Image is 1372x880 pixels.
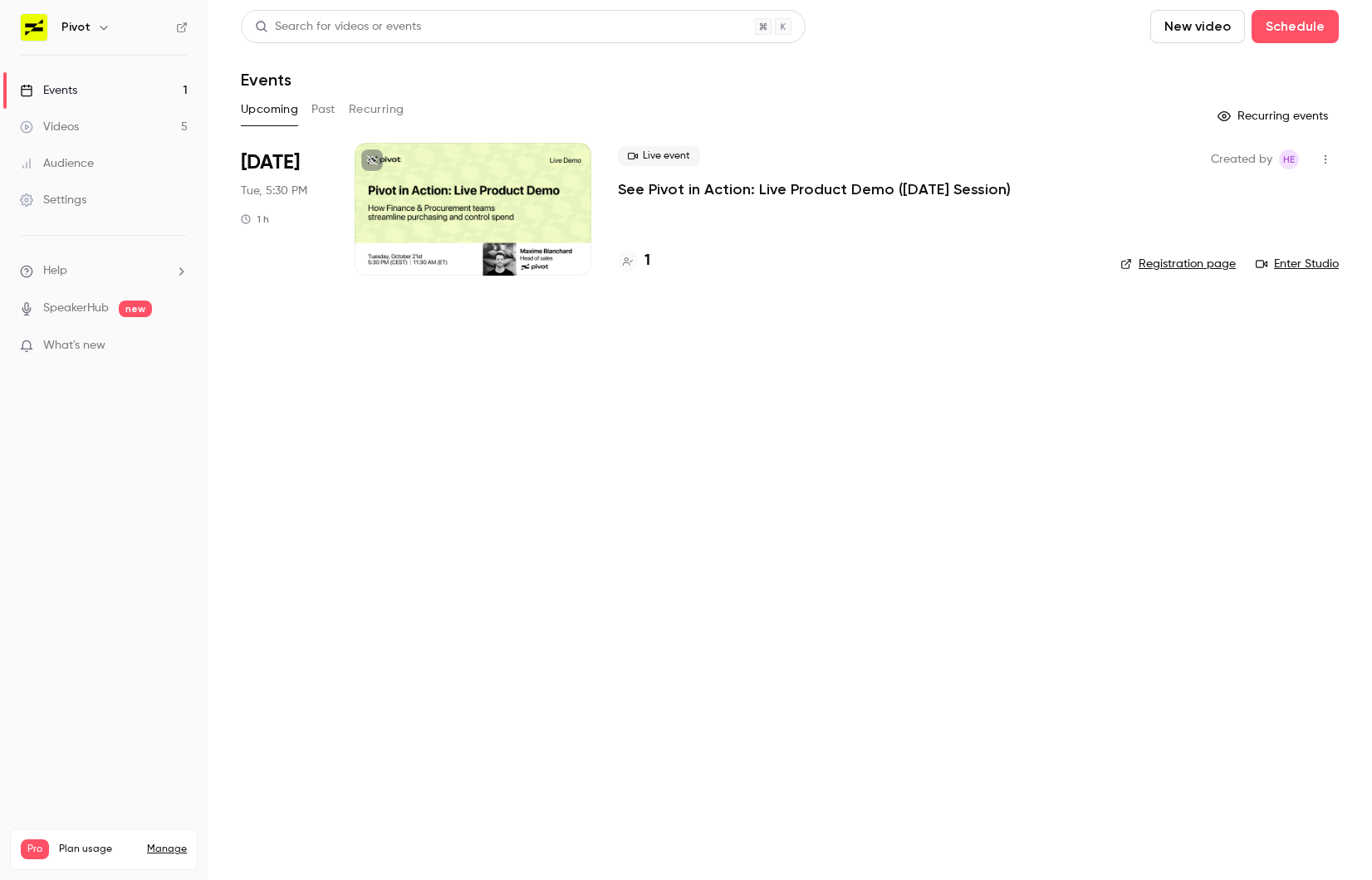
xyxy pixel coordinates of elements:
span: new [119,301,152,317]
a: Manage [147,843,187,856]
span: What's new [43,337,105,354]
div: Events [20,82,77,99]
span: [DATE] [241,149,300,176]
span: Tue, 5:30 PM [241,183,307,199]
div: 1 h [241,213,269,226]
span: Hamza El Mansouri [1279,149,1299,169]
button: Schedule [1252,10,1339,43]
li: help-dropdown-opener [20,262,188,280]
div: Search for videos or events [255,18,421,36]
iframe: Noticeable Trigger [168,339,188,354]
span: HE [1283,149,1295,169]
button: New video [1150,10,1245,43]
span: Help [43,262,67,280]
button: Past [311,96,336,123]
a: SpeakerHub [43,300,109,317]
span: Created by [1211,149,1272,169]
button: Recurring events [1210,103,1339,130]
div: Videos [20,119,79,135]
span: Pro [21,839,49,859]
span: Live event [618,146,700,166]
span: Plan usage [59,843,137,856]
h1: Events [241,70,292,90]
h6: Pivot [61,19,91,36]
a: 1 [618,250,650,272]
div: Oct 21 Tue, 5:30 PM (Europe/Paris) [241,143,328,276]
button: Recurring [349,96,404,123]
div: Audience [20,155,94,172]
h4: 1 [644,250,650,272]
a: See Pivot in Action: Live Product Demo ([DATE] Session) [618,179,1011,199]
img: Pivot [21,14,47,41]
a: Registration page [1120,256,1236,272]
button: Upcoming [241,96,298,123]
div: Settings [20,192,86,208]
a: Enter Studio [1256,256,1339,272]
